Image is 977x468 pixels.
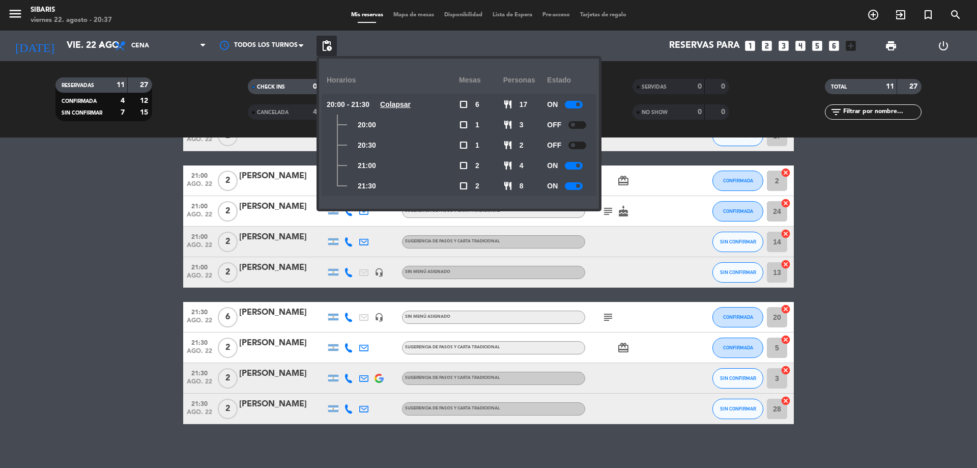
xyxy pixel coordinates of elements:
[313,83,317,90] strong: 0
[187,397,212,409] span: 21:30
[777,39,790,52] i: looks_3
[617,175,629,187] i: card_giftcard
[760,39,773,52] i: looks_two
[405,315,450,319] span: Sin menú asignado
[405,270,450,274] span: Sin menú asignado
[503,100,512,109] span: restaurant
[313,108,317,116] strong: 4
[781,304,791,314] i: cancel
[31,15,112,25] div: viernes 22. agosto - 20:37
[8,6,23,25] button: menu
[405,209,500,213] span: sugerencia de pasos y carta tradicional
[781,168,791,178] i: cancel
[781,396,791,406] i: cancel
[239,398,326,411] div: [PERSON_NAME]
[575,12,631,18] span: Tarjetas de regalo
[712,307,763,327] button: CONFIRMADA
[187,242,212,254] span: ago. 22
[712,171,763,191] button: CONFIRMADA
[503,141,512,150] span: restaurant
[327,66,459,94] div: Horarios
[794,39,807,52] i: looks_4
[712,262,763,283] button: SIN CONFIRMAR
[867,9,879,21] i: add_circle_outline
[62,99,97,104] span: CONFIRMADA
[375,313,384,322] i: headset_mic
[781,198,791,208] i: cancel
[547,66,591,94] div: Estado
[698,108,702,116] strong: 0
[781,229,791,239] i: cancel
[547,160,558,172] span: ON
[187,200,212,211] span: 21:00
[375,268,384,277] i: headset_mic
[712,232,763,252] button: SIN CONFIRMAR
[475,140,479,151] span: 1
[117,81,125,89] strong: 11
[885,40,897,52] span: print
[239,306,326,319] div: [PERSON_NAME]
[187,136,212,148] span: ago. 22
[187,261,212,272] span: 21:00
[218,262,238,283] span: 2
[459,181,468,190] span: check_box_outline_blank
[503,66,548,94] div: personas
[358,180,376,192] span: 21:30
[218,232,238,252] span: 2
[781,259,791,269] i: cancel
[239,261,326,274] div: [PERSON_NAME]
[187,378,212,390] span: ago. 22
[218,307,238,327] span: 6
[712,338,763,358] button: CONFIRMADA
[723,314,753,320] span: CONFIRMADA
[520,180,524,192] span: 8
[8,6,23,21] i: menu
[830,106,842,118] i: filter_list
[721,83,727,90] strong: 0
[346,12,388,18] span: Mis reservas
[31,5,112,15] div: sibaris
[95,40,107,52] i: arrow_drop_down
[547,119,561,131] span: OFF
[712,368,763,389] button: SIN CONFIRMAR
[405,406,500,410] span: sugerencia de pasos y carta tradicional
[937,40,950,52] i: power_settings_new
[723,345,753,350] span: CONFIRMADA
[459,100,468,109] span: check_box_outline_blank
[380,100,411,108] u: Colapsar
[720,406,756,411] span: SIN CONFIRMAR
[62,83,94,88] span: RESERVADAS
[617,205,629,217] i: cake
[187,336,212,348] span: 21:30
[239,200,326,213] div: [PERSON_NAME]
[239,170,326,183] div: [PERSON_NAME]
[187,169,212,181] span: 21:00
[844,39,857,52] i: add_box
[405,376,500,380] span: sugerencia de pasos y carta tradicional
[187,211,212,223] span: ago. 22
[602,311,614,323] i: subject
[239,367,326,380] div: [PERSON_NAME]
[743,39,757,52] i: looks_one
[187,409,212,421] span: ago. 22
[475,160,479,172] span: 2
[187,306,212,317] span: 21:30
[720,269,756,275] span: SIN CONFIRMAR
[358,160,376,172] span: 21:00
[459,141,468,150] span: check_box_outline_blank
[475,119,479,131] span: 1
[503,161,512,170] span: restaurant
[218,368,238,389] span: 2
[239,337,326,350] div: [PERSON_NAME]
[721,108,727,116] strong: 0
[121,109,125,116] strong: 7
[327,99,369,111] span: 20:00 - 21:30
[642,85,667,90] span: SERVIDAS
[475,99,479,111] span: 6
[712,399,763,419] button: SIN CONFIRMAR
[827,39,841,52] i: looks_6
[720,239,756,244] span: SIN CONFIRMAR
[831,85,847,90] span: TOTAL
[405,239,500,243] span: sugerencia de pasos y carta tradicional
[8,35,62,57] i: [DATE]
